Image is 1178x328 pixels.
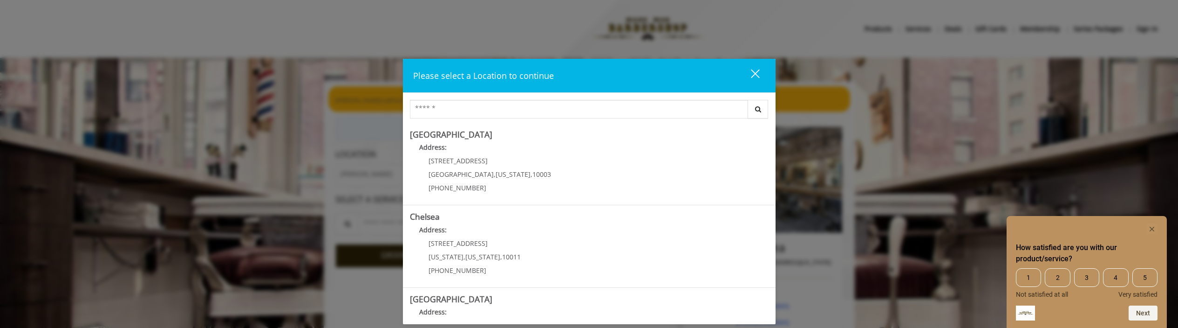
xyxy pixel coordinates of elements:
[419,143,447,152] b: Address:
[429,266,486,275] span: [PHONE_NUMBER]
[734,66,765,85] button: close dialog
[1132,268,1158,287] span: 5
[429,156,488,165] span: [STREET_ADDRESS]
[413,70,554,81] span: Please select a Location to continue
[465,252,500,261] span: [US_STATE]
[502,252,521,261] span: 10011
[500,252,502,261] span: ,
[1016,268,1158,298] div: How satisfied are you with our product/service? Select an option from 1 to 5, with 1 being Not sa...
[429,183,486,192] span: [PHONE_NUMBER]
[753,106,763,112] i: Search button
[1118,291,1158,298] span: Very satisfied
[531,170,532,179] span: ,
[1016,223,1158,321] div: How satisfied are you with our product/service? Select an option from 1 to 5, with 1 being Not sa...
[429,252,463,261] span: [US_STATE]
[494,170,496,179] span: ,
[532,170,551,179] span: 10003
[410,293,492,305] b: [GEOGRAPHIC_DATA]
[410,129,492,140] b: [GEOGRAPHIC_DATA]
[496,170,531,179] span: [US_STATE]
[1016,291,1068,298] span: Not satisfied at all
[740,69,759,83] div: close dialog
[410,100,769,123] div: Center Select
[429,239,488,248] span: [STREET_ADDRESS]
[1016,242,1158,265] h2: How satisfied are you with our product/service? Select an option from 1 to 5, with 1 being Not sa...
[419,307,447,316] b: Address:
[410,211,440,222] b: Chelsea
[1074,268,1099,287] span: 3
[1129,306,1158,321] button: Next question
[419,225,447,234] b: Address:
[1146,223,1158,235] button: Hide survey
[1016,268,1041,287] span: 1
[410,100,748,119] input: Search Center
[1103,268,1128,287] span: 4
[429,170,494,179] span: [GEOGRAPHIC_DATA]
[463,252,465,261] span: ,
[1045,268,1070,287] span: 2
